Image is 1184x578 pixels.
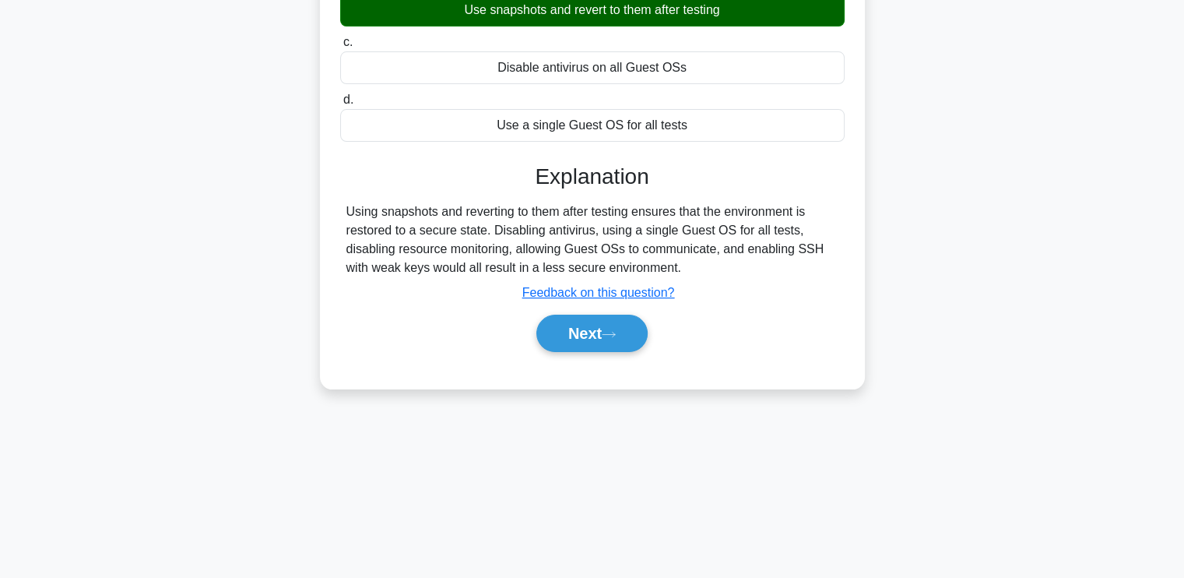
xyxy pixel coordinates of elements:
[343,93,353,106] span: d.
[536,315,648,352] button: Next
[340,109,845,142] div: Use a single Guest OS for all tests
[522,286,675,299] a: Feedback on this question?
[343,35,353,48] span: c.
[340,51,845,84] div: Disable antivirus on all Guest OSs
[350,164,835,190] h3: Explanation
[346,203,838,277] div: Using snapshots and reverting to them after testing ensures that the environment is restored to a...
